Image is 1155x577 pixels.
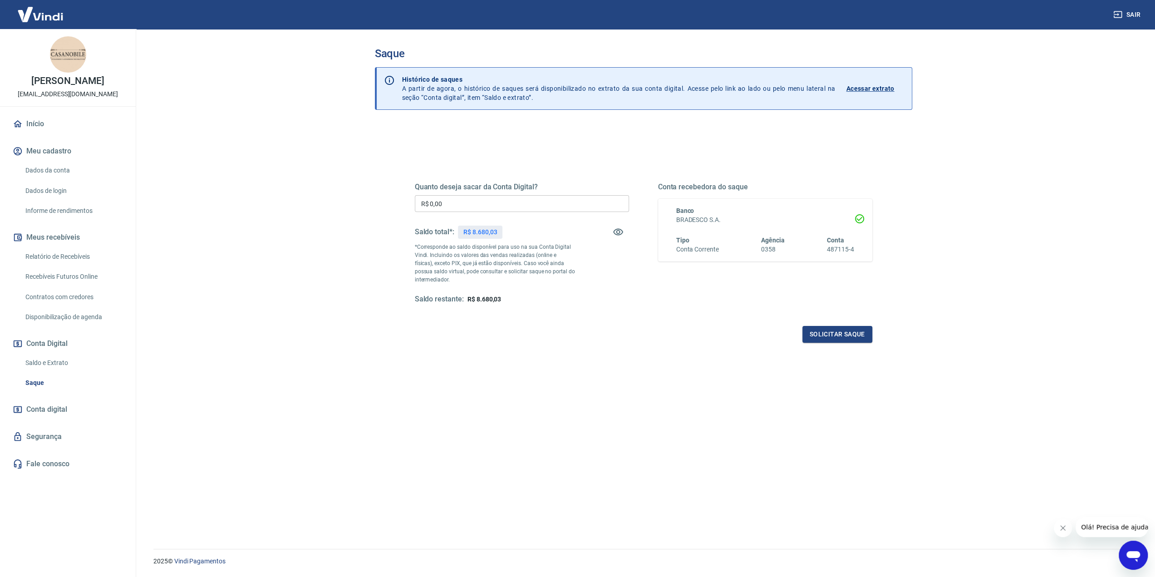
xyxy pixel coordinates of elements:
a: Recebíveis Futuros Online [22,267,125,286]
p: [PERSON_NAME] [31,76,104,86]
a: Segurança [11,427,125,447]
a: Vindi Pagamentos [174,557,226,565]
p: Acessar extrato [846,84,895,93]
iframe: Close message [1054,519,1072,537]
p: R$ 8.680,03 [463,227,497,237]
h6: 487115-4 [827,245,854,254]
h5: Quanto deseja sacar da Conta Digital? [415,182,629,192]
a: Conta digital [11,399,125,419]
img: Vindi [11,0,70,28]
span: Conta [827,237,844,244]
img: db37cb38-2ef1-48e9-9050-3ec37be15bf7.jpeg [50,36,86,73]
span: R$ 8.680,03 [467,296,501,303]
a: Dados de login [22,182,125,200]
p: Histórico de saques [402,75,836,84]
h3: Saque [375,47,912,60]
iframe: Message from company [1076,517,1148,537]
a: Saque [22,374,125,392]
a: Início [11,114,125,134]
button: Meu cadastro [11,141,125,161]
button: Conta Digital [11,334,125,354]
h6: BRADESCO S.A. [676,215,854,225]
p: *Corresponde ao saldo disponível para uso na sua Conta Digital Vindi. Incluindo os valores das ve... [415,243,575,284]
a: Relatório de Recebíveis [22,247,125,266]
button: Meus recebíveis [11,227,125,247]
p: A partir de agora, o histórico de saques será disponibilizado no extrato da sua conta digital. Ac... [402,75,836,102]
h5: Saldo total*: [415,227,454,237]
a: Saldo e Extrato [22,354,125,372]
p: [EMAIL_ADDRESS][DOMAIN_NAME] [18,89,118,99]
a: Informe de rendimentos [22,202,125,220]
span: Olá! Precisa de ajuda? [5,6,76,14]
p: 2025 © [153,557,1133,566]
h6: 0358 [761,245,785,254]
h6: Conta Corrente [676,245,719,254]
button: Sair [1111,6,1144,23]
a: Dados da conta [22,161,125,180]
span: Banco [676,207,694,214]
h5: Conta recebedora do saque [658,182,872,192]
span: Tipo [676,237,689,244]
a: Disponibilização de agenda [22,308,125,326]
a: Fale conosco [11,454,125,474]
a: Contratos com credores [22,288,125,306]
a: Acessar extrato [846,75,904,102]
span: Agência [761,237,785,244]
iframe: Button to launch messaging window [1119,541,1148,570]
h5: Saldo restante: [415,295,464,304]
span: Conta digital [26,403,67,416]
button: Solicitar saque [802,326,872,343]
